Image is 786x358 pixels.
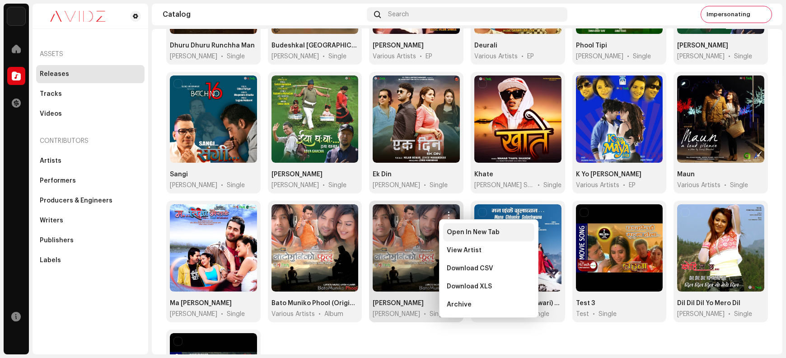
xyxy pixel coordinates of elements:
span: deepa Narayan Jha [170,52,217,61]
span: • [424,181,426,190]
span: Shiva Pariyar [170,181,217,190]
re-a-nav-header: Assets [36,43,145,65]
re-m-nav-item: Tracks [36,85,145,103]
div: Single [227,52,245,61]
span: Various Artists [677,181,720,190]
div: Catalog [163,11,363,18]
re-m-nav-item: Artists [36,152,145,170]
span: • [221,52,223,61]
img: 10d72f0b-d06a-424f-aeaa-9c9f537e57b6 [7,7,25,25]
span: Download CSV [447,265,493,272]
div: EP [527,52,534,61]
div: Videos [40,110,62,118]
div: Single [328,181,346,190]
div: Single [599,310,617,319]
div: Khate [474,170,493,179]
div: Phool Tipi [576,41,607,50]
img: f6b83e16-e947-4fc9-9cc2-434e4cbb8497 [756,7,770,22]
div: Bhannai Sakina [373,41,424,50]
span: Impersonating [706,11,750,18]
div: Test 3 [576,299,595,308]
span: Rijyona Karki [576,52,623,61]
div: EP [629,181,636,190]
span: Download XLS [447,283,492,290]
div: Publishers [40,237,74,244]
span: • [728,310,730,319]
span: • [221,181,223,190]
div: Sangi [170,170,188,179]
re-m-nav-item: Publishers [36,231,145,250]
span: • [323,181,325,190]
span: Various Artists [576,181,619,190]
span: Archive [447,301,472,308]
div: Artists [40,157,61,165]
re-a-nav-header: Contributors [36,130,145,152]
span: • [538,181,540,190]
div: Producers & Engineers [40,197,112,204]
div: K Yo Maya Ho [576,170,641,179]
div: EP [426,52,432,61]
div: Eeya Ghacha [677,41,728,50]
div: Single [430,181,448,190]
span: View Artist [447,247,482,254]
div: Eeya Ghacha [271,170,323,179]
div: Timilai Kunai Pal [373,299,424,308]
span: • [728,52,730,61]
div: Single [734,52,752,61]
div: Deurali [474,41,497,50]
div: Labels [40,257,61,264]
span: Various Artists [271,310,315,319]
div: Releases [40,71,69,78]
span: Search [388,11,409,18]
div: Tracks [40,90,62,98]
span: Satish Maharjan [677,52,725,61]
span: PRABISHA ADHIKARI [677,310,725,319]
div: Budeshkal Ko Sahara [271,41,359,50]
div: Ek Din [373,170,392,179]
re-m-nav-item: Producers & Engineers [36,192,145,210]
span: Manab Thapa Shadow [474,181,534,190]
re-m-nav-item: Releases [36,65,145,83]
div: Single [328,52,346,61]
span: Satish Maharjan [271,181,319,190]
span: • [623,181,625,190]
img: 0c631eef-60b6-411a-a233-6856366a70de [40,11,116,22]
span: Milan Newar [373,181,420,190]
div: Ma Timro Bhaisake [170,299,232,308]
span: Test [576,310,589,319]
span: Various Artists [373,52,416,61]
div: Writers [40,217,63,224]
div: Single [227,310,245,319]
span: Various Artists [474,52,518,61]
span: • [420,52,422,61]
span: • [593,310,595,319]
div: Dil Dil Dil Yo Mero Dil [677,299,740,308]
div: Album [324,310,343,319]
span: • [521,52,524,61]
div: Dhuru Dhuru Runchha Man [170,41,255,50]
span: Deepak Limbu [170,310,217,319]
div: Single [730,181,748,190]
div: Single [543,181,561,190]
re-m-nav-item: Performers [36,172,145,190]
div: Single [734,310,752,319]
span: Open In New Tab [447,229,500,236]
div: Single [227,181,245,190]
span: Shanti Shree Pariyar [271,52,319,61]
div: Performers [40,177,76,184]
div: Bato Muniko Phool (Original Motion Picture Soundtrack) [271,299,359,308]
span: • [318,310,321,319]
div: Single [430,310,448,319]
span: Yash Kumar [373,310,420,319]
span: • [323,52,325,61]
span: • [724,181,726,190]
div: Single [531,310,549,319]
div: Maun [677,170,695,179]
re-m-nav-item: Videos [36,105,145,123]
re-m-nav-item: Writers [36,212,145,230]
span: • [424,310,426,319]
div: Single [633,52,651,61]
span: • [627,52,629,61]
